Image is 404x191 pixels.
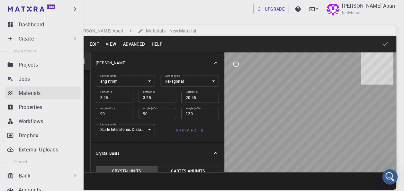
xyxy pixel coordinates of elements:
[19,75,30,83] p: Jobs
[96,124,155,135] div: Scale Interatomic Distances
[8,6,44,12] img: logo
[14,159,27,164] span: Shared
[19,103,42,111] p: Properties
[100,90,112,94] label: Lattice 'a'
[160,124,219,137] button: Apply Edits
[96,166,157,176] button: CrystalUnits
[5,58,81,71] a: Projects
[253,4,288,14] a: Upgrade
[91,52,224,73] div: [PERSON_NAME]
[46,97,64,104] div: • [DATE]
[5,32,81,45] div: Create
[13,5,36,10] span: Support
[13,81,115,88] div: Recent message
[19,21,44,28] p: Dashboard
[5,169,81,182] div: Bank
[13,57,116,68] p: How can we help?
[19,146,58,153] p: External Uploads
[5,86,81,99] a: Materials
[96,76,155,86] div: angstrom
[7,85,122,109] div: Profile image for TimurYou’ll get replies here and in your email: ✉️ [EMAIL_ADDRESS][DOMAIN_NAME]...
[5,129,81,142] a: Dropbox
[143,106,157,110] label: angle (a^c)
[186,106,201,110] label: angle (a^b)
[19,172,31,179] p: Bank
[32,27,198,34] nav: breadcrumb
[5,115,81,128] a: Workflows
[96,60,126,66] p: [PERSON_NAME]
[91,143,224,163] div: Crystal Basis
[382,169,398,185] iframe: Intercom live chat
[19,132,38,139] p: Dropbox
[342,2,395,10] p: [PERSON_NAME] Apuri
[100,74,117,78] label: Lattice units
[19,35,34,42] p: Create
[96,150,119,156] p: Crystal Basis
[143,90,155,94] label: Lattice 'b'
[103,39,120,49] button: View
[100,122,117,126] label: Lattice units
[86,39,103,49] button: Edit
[13,12,54,23] img: logo
[74,27,123,34] h6: [PERSON_NAME] Apuri
[143,27,196,34] h6: Materials - New Material
[5,18,81,31] a: Dashboard
[342,10,360,16] span: Individual
[327,3,339,15] img: Simon Bajongdo Apuri
[111,10,122,22] div: Close
[93,10,106,23] img: Profile image for Timur
[5,101,81,114] a: Properties
[13,46,116,57] p: Hi [PERSON_NAME]
[25,148,39,152] span: Home
[165,74,180,78] label: Lattice type
[5,143,81,156] a: External Uploads
[120,39,148,49] button: Advanced
[85,148,108,152] span: Messages
[6,76,122,109] div: Recent messageProfile image for TimurYou’ll get replies here and in your email: ✉️ [EMAIL_ADDRESS...
[186,90,198,94] label: Lattice 'c'
[29,91,294,96] span: You’ll get replies here and in your email: ✉️ [EMAIL_ADDRESS][DOMAIN_NAME] The team will be back ...
[100,106,115,110] label: angle (b^c)
[157,166,219,176] button: CartesianUnits
[64,132,129,158] button: Messages
[13,118,115,131] button: Start a tour
[29,97,44,104] div: Mat3ra
[19,61,38,68] p: Projects
[5,72,81,85] a: Jobs
[19,89,40,97] p: Materials
[14,48,36,53] span: My Account
[160,76,219,86] div: Hexagonal
[13,91,26,104] img: Profile image for Timur
[19,117,43,125] p: Workflows
[148,39,166,49] button: Help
